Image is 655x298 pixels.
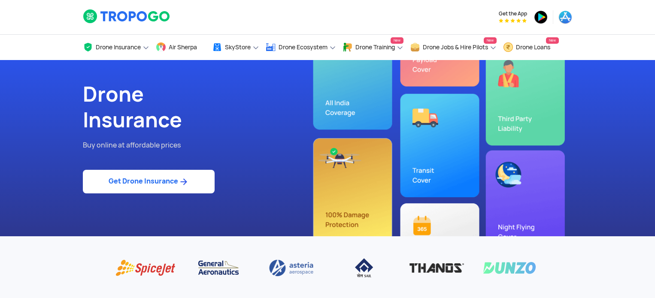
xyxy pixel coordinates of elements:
span: SkyStore [225,44,251,51]
img: Dunzo [479,258,540,278]
h1: Drone Insurance [83,81,321,133]
span: Drone Loans [516,44,550,51]
a: SkyStore [212,35,259,60]
a: Drone TrainingNew [343,35,403,60]
span: Get the App [499,10,527,17]
span: Drone Jobs & Hire Pilots [423,44,488,51]
img: Asteria aerospace [261,258,321,278]
a: Drone Ecosystem [266,35,336,60]
img: logoHeader.svg [83,9,171,24]
img: Spice Jet [115,258,176,278]
a: Drone Jobs & Hire PilotsNew [410,35,497,60]
span: Drone Training [355,44,395,51]
p: Buy online at affordable prices [83,140,321,151]
a: Drone Insurance [83,35,149,60]
img: ic_playstore.png [534,10,548,24]
a: Get Drone Insurance [83,170,215,193]
span: Drone Insurance [96,44,141,51]
span: New [546,37,559,44]
a: Drone LoansNew [503,35,559,60]
img: IISCO Steel Plant [334,258,394,278]
img: General Aeronautics [188,258,249,278]
img: App Raking [499,18,527,23]
img: Thanos Technologies [407,258,467,278]
span: Air Sherpa [169,44,197,51]
img: ic_arrow_forward_blue.svg [178,177,189,187]
span: New [391,37,403,44]
span: New [484,37,497,44]
span: Drone Ecosystem [279,44,327,51]
img: ic_appstore.png [558,10,572,24]
a: Air Sherpa [156,35,206,60]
